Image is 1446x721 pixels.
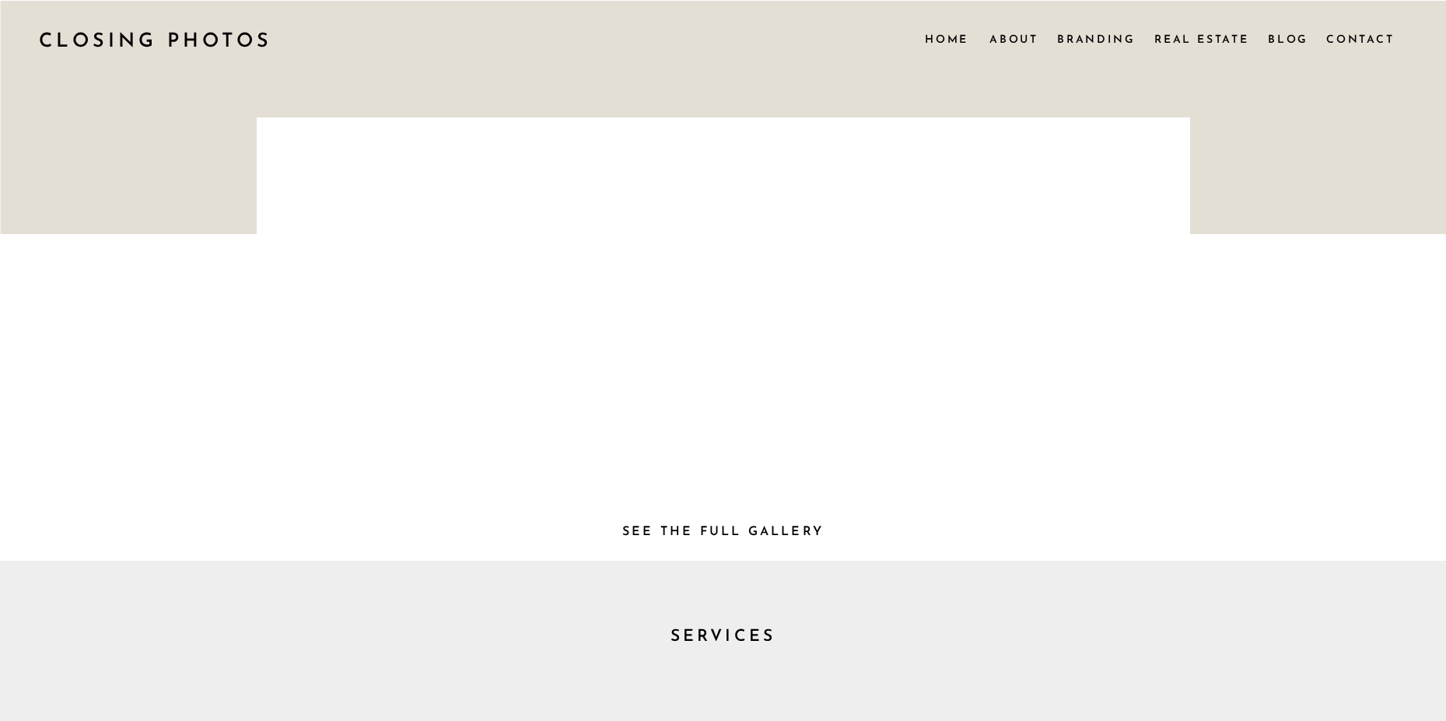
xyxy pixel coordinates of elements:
a: Contact [1326,30,1393,47]
a: About [989,30,1037,47]
a: Real Estate [1154,30,1252,47]
a: CLOSING PHOTOS [39,24,286,54]
a: Branding [1057,30,1136,47]
a: Home [925,30,968,47]
a: See the full Gallery [605,521,842,537]
h2: SERVICES [632,622,815,641]
a: Blog [1268,30,1310,47]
